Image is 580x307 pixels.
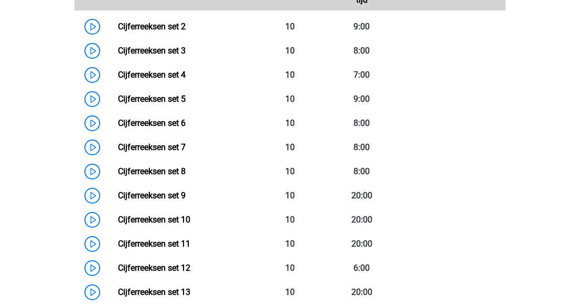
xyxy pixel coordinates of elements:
a: Cijferreeksen set 2 [118,22,186,31]
a: Cijferreeksen set 7 [118,142,186,152]
a: Cijferreeksen set 3 [118,46,186,56]
a: Cijferreeksen set 8 [118,166,186,176]
a: Cijferreeksen set 6 [118,118,186,128]
a: Cijferreeksen set 9 [118,190,186,200]
a: Cijferreeksen set 11 [118,239,190,249]
a: Cijferreeksen set 13 [118,287,190,297]
a: Cijferreeksen set 4 [118,70,186,80]
a: Cijferreeksen set 5 [118,94,186,104]
a: Cijferreeksen set 12 [118,263,190,273]
a: Cijferreeksen set 10 [118,215,190,225]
